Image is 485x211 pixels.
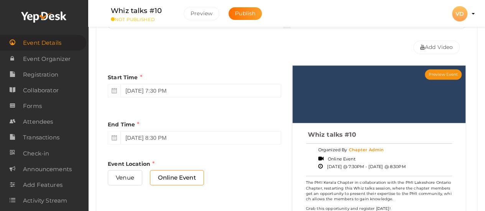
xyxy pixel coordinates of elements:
span: Chapter Admin [349,147,384,152]
profile-pic: VD [452,10,467,17]
button: Add Video [413,41,460,54]
span: [DATE] @ 7:30PM - [DATE] @ 8:30PM [327,164,406,169]
span: Online Event [150,170,204,185]
span: Announcements [23,162,72,177]
p: The PMI Kerala Chapter in collaboration with the PMI Lakeshore Ontario Chapter, restarting this W... [306,180,452,202]
button: Preview [184,7,219,20]
span: Collaborator [23,83,59,98]
span: Online Event [328,156,355,162]
label: Whiz talks #10 [111,5,162,16]
div: VD [452,6,467,21]
span: Add Features [23,177,62,193]
span: Whiz talks #10 [308,131,356,138]
span: Registration [23,67,58,82]
label: Organized By [318,147,347,153]
button: VD [450,6,470,22]
span: Forms [23,98,42,114]
small: NOT PUBLISHED [111,16,172,22]
span: Venue [108,170,142,185]
span: Activity Stream [23,193,67,208]
span: Check-in [23,146,49,161]
label: Start Time [108,73,142,82]
span: Event Details [23,35,61,51]
button: Preview Event [425,69,462,80]
span: Publish [235,10,255,17]
span: Event Organizer [23,51,71,67]
label: End Time [108,120,139,129]
label: Event Location [108,160,155,168]
span: Transactions [23,130,59,145]
button: Publish [229,7,262,20]
span: Attendees [23,114,53,129]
